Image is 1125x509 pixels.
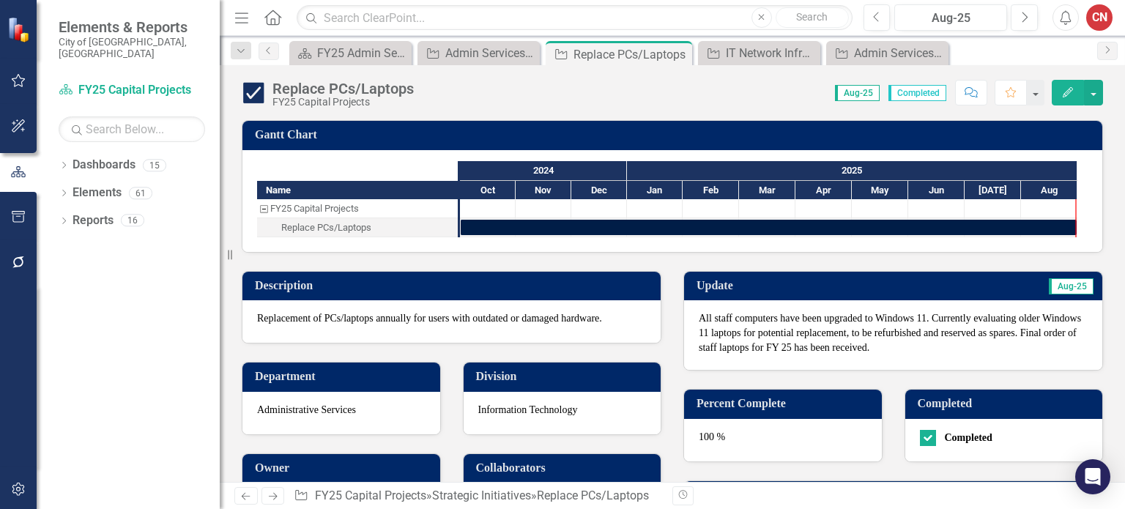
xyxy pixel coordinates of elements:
[899,10,1002,27] div: Aug-25
[476,461,654,475] h3: Collaborators
[726,44,817,62] div: IT Network Infrastructure
[965,181,1021,200] div: Jul
[59,82,205,99] a: FY25 Capital Projects
[697,397,875,410] h3: Percent Complete
[297,5,852,31] input: Search ClearPoint...
[281,218,371,237] div: Replace PCs/Laptops
[478,404,578,415] span: Information Technology
[684,419,882,461] div: 100 %
[699,311,1088,355] p: All staff computers have been upgraded to Windows 11. Currently evaluating older Windows 11 lapto...
[537,488,649,502] div: Replace PCs/Laptops
[73,185,122,201] a: Elements
[697,279,872,292] h3: Update
[129,187,152,199] div: 61
[257,181,458,199] div: Name
[59,116,205,142] input: Search Below...
[516,181,571,200] div: Nov
[255,370,433,383] h3: Department
[270,199,359,218] div: FY25 Capital Projects
[445,44,536,62] div: Admin Services Capital Projects FY25
[573,45,688,64] div: Replace PCs/Laptops
[476,370,654,383] h3: Division
[852,181,908,200] div: May
[59,36,205,60] small: City of [GEOGRAPHIC_DATA], [GEOGRAPHIC_DATA]
[257,218,458,237] div: Replace PCs/Laptops
[702,44,817,62] a: IT Network Infrastructure
[830,44,945,62] a: Admin Services - FY25 Strategic Initiatives
[460,161,627,180] div: 2024
[121,215,144,227] div: 16
[255,461,433,475] h3: Owner
[421,44,536,62] a: Admin Services Capital Projects FY25
[1086,4,1113,31] button: CN
[835,85,880,101] span: Aug-25
[257,218,458,237] div: Task: Start date: 2024-10-01 End date: 2025-08-31
[460,181,516,200] div: Oct
[1049,278,1094,294] span: Aug-25
[1075,459,1110,494] div: Open Intercom Messenger
[317,44,408,62] div: FY25 Admin Services - Strategic Plan
[294,488,661,505] div: » »
[59,18,205,36] span: Elements & Reports
[894,4,1007,31] button: Aug-25
[242,81,265,105] img: Completed
[315,488,426,502] a: FY25 Capital Projects
[7,16,34,43] img: ClearPoint Strategy
[795,181,852,200] div: Apr
[73,212,114,229] a: Reports
[627,161,1077,180] div: 2025
[918,397,1096,410] h3: Completed
[255,128,1095,141] h3: Gantt Chart
[257,199,458,218] div: Task: FY25 Capital Projects Start date: 2024-10-01 End date: 2024-10-02
[627,181,683,200] div: Jan
[143,159,166,171] div: 15
[739,181,795,200] div: Mar
[461,220,1077,235] div: Task: Start date: 2024-10-01 End date: 2025-08-31
[255,279,653,292] h3: Description
[272,97,414,108] div: FY25 Capital Projects
[432,488,531,502] a: Strategic Initiatives
[73,157,135,174] a: Dashboards
[908,181,965,200] div: Jun
[1021,181,1077,200] div: Aug
[257,404,356,415] span: Administrative Services
[257,311,646,326] p: Replacement of PCs/laptops annually for users with outdated or damaged hardware.
[683,181,739,200] div: Feb
[888,85,946,101] span: Completed
[293,44,408,62] a: FY25 Admin Services - Strategic Plan
[571,181,627,200] div: Dec
[776,7,849,28] button: Search
[854,44,945,62] div: Admin Services - FY25 Strategic Initiatives
[796,11,828,23] span: Search
[272,81,414,97] div: Replace PCs/Laptops
[257,199,458,218] div: FY25 Capital Projects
